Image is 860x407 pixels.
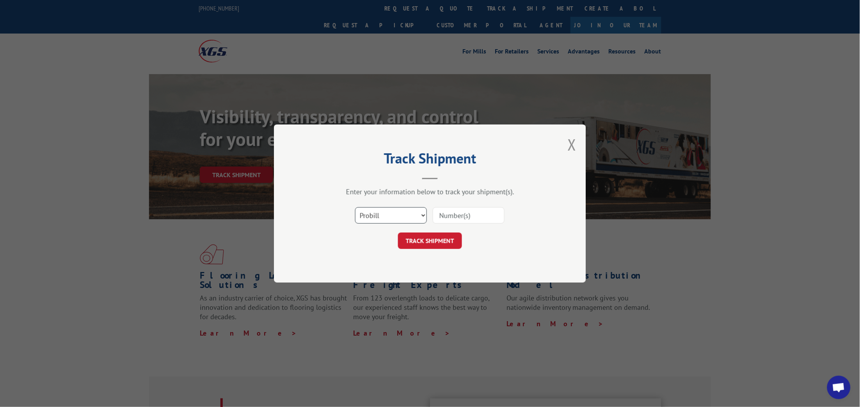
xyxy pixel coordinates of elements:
h2: Track Shipment [313,153,547,168]
button: TRACK SHIPMENT [398,233,462,249]
input: Number(s) [433,207,505,224]
button: Close modal [568,134,576,155]
div: Open chat [827,376,851,399]
div: Enter your information below to track your shipment(s). [313,187,547,196]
